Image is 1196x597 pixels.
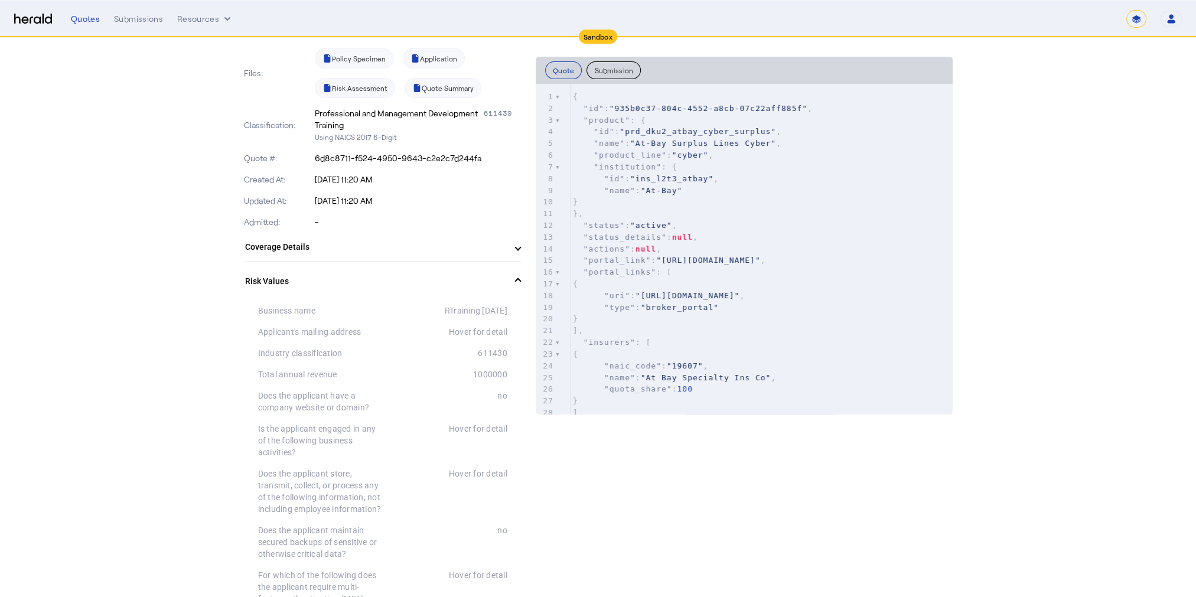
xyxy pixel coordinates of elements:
span: "cyber" [672,151,709,159]
div: RTraining [DATE] [383,305,507,317]
span: "naic_code" [604,361,661,370]
a: Quote Summary [405,78,481,98]
p: Files: [244,67,313,79]
span: } [573,314,578,323]
span: null [636,244,656,253]
span: "name" [604,373,636,382]
span: : , [573,221,677,230]
span: { [573,350,578,358]
div: 4 [536,126,555,138]
div: 27 [536,395,555,407]
span: : { [573,162,677,171]
div: Does the applicant have a company website or domain? [258,390,383,413]
div: 18 [536,290,555,302]
span: "uri" [604,291,630,300]
span: : , [573,127,781,136]
span: }, [573,209,584,218]
p: Classification: [244,119,313,131]
img: Herald Logo [14,14,52,25]
div: Business name [258,305,383,317]
div: Quotes [71,13,100,25]
button: Submission [586,61,641,79]
div: Hover for detail [383,423,507,458]
span: : , [573,174,719,183]
span: "status_details" [584,233,667,242]
div: Submissions [114,13,163,25]
span: "id" [604,174,625,183]
div: Does the applicant maintain secured backups of sensitive or otherwise critical data? [258,524,383,560]
span: : , [573,291,745,300]
span: : , [573,233,698,242]
span: "product_line" [594,151,667,159]
span: "19607" [667,361,703,370]
div: 611430 [383,347,507,359]
span: ], [573,326,584,335]
div: 28 [536,407,555,419]
p: Quote #: [244,152,313,164]
mat-expansion-panel-header: Risk Values [244,262,522,300]
span: "prd_dku2_atbay_cyber_surplus" [620,127,776,136]
p: [DATE] 11:20 AM [315,174,522,185]
div: 1000000 [383,368,507,380]
div: 9 [536,185,555,197]
div: no [383,524,507,560]
p: Using NAICS 2017 6-Digit [315,131,522,143]
span: "type" [604,303,636,312]
div: 1 [536,91,555,103]
p: [DATE] 11:20 AM [315,195,522,207]
div: 6 [536,149,555,161]
div: Professional and Management Development Training [315,107,481,131]
span: : , [573,151,713,159]
div: Does the applicant store, transmit, collect, or process any of the following information, not inc... [258,468,383,515]
div: 21 [536,325,555,337]
div: 10 [536,196,555,208]
span: } [573,396,578,405]
span: "actions" [584,244,630,253]
span: "institution" [594,162,661,171]
div: Applicant's mailing address [258,326,383,338]
a: Policy Specimen [315,48,393,68]
p: Created At: [244,174,313,185]
mat-panel-title: Risk Values [245,275,506,288]
p: Admitted: [244,216,313,228]
span: "status" [584,221,625,230]
span: 100 [677,384,692,393]
mat-panel-title: Coverage Details [245,241,506,253]
div: 17 [536,278,555,290]
span: : [573,186,682,195]
span: : [573,384,693,393]
div: 19 [536,302,555,314]
div: Sandbox [579,30,617,44]
span: "name" [594,139,625,148]
div: 20 [536,313,555,325]
button: Quote [545,61,582,79]
button: Resources dropdown menu [177,13,233,25]
div: 611430 [484,107,522,131]
div: 13 [536,231,555,243]
span: : { [573,116,646,125]
div: Hover for detail [383,326,507,338]
div: 14 [536,243,555,255]
div: 12 [536,220,555,231]
span: "insurers" [584,338,636,347]
span: "At Bay Specialty Ins Co" [641,373,771,382]
span: "935b0c37-804c-4552-a8cb-07c22aff885f" [610,104,807,113]
span: : [573,303,719,312]
span: "[URL][DOMAIN_NAME]" [636,291,740,300]
span: { [573,279,578,288]
div: 8 [536,173,555,185]
div: 7 [536,161,555,173]
div: Industry classification [258,347,383,359]
span: "id" [594,127,614,136]
div: 25 [536,372,555,384]
span: "portal_link" [584,256,651,265]
span: } [573,197,578,206]
herald-code-block: quote [536,84,953,415]
div: 3 [536,115,555,126]
div: 5 [536,138,555,149]
div: Total annual revenue [258,368,383,380]
a: Application [403,48,465,68]
span: : , [573,256,766,265]
mat-expansion-panel-header: Coverage Details [244,233,522,261]
div: 23 [536,348,555,360]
